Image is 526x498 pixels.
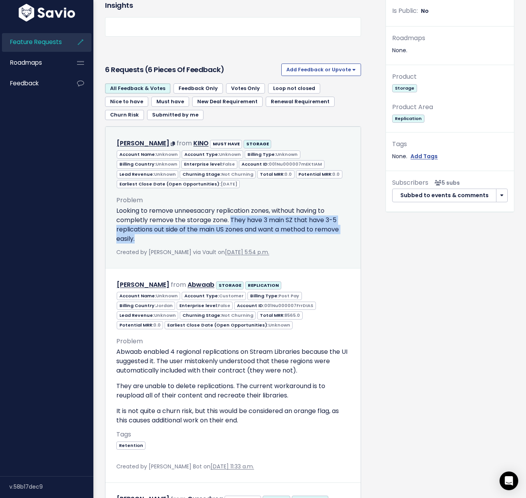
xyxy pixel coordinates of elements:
[219,151,241,157] span: Unknown
[17,4,77,21] img: logo-white.9d6f32f41409.svg
[268,322,290,328] span: Unknown
[234,302,316,310] span: Account ID:
[117,139,169,148] a: [PERSON_NAME]
[188,280,214,289] a: Abwaab
[153,322,161,328] span: 0.0
[117,170,178,178] span: Lead Revenue:
[105,83,170,94] a: All Feedback & Votes
[9,477,93,497] div: v.58b17dec9
[221,181,237,187] span: [DATE]
[221,171,253,177] span: Not Churning
[105,64,278,75] h3: 6 Requests (6 pieces of Feedback)
[10,58,42,67] span: Roadmaps
[105,97,148,107] a: Nice to have
[247,292,302,300] span: Billing Type:
[156,161,177,167] span: Unknown
[421,7,429,15] span: No
[284,312,300,318] span: 8565.0
[332,171,340,177] span: 0.0
[219,293,244,299] span: Customer
[410,152,438,161] a: Add Tags
[156,151,178,157] span: Unknown
[177,302,233,310] span: Enterprise level:
[296,170,342,178] span: Potential MRR:
[392,6,418,15] span: Is Public:
[266,97,335,107] a: Renewal Requirement
[192,97,263,107] a: New Deal Requirement
[2,33,65,51] a: Feature Requests
[180,311,256,320] span: Churning Stage:
[116,463,254,470] span: Created by [PERSON_NAME] Bot on
[392,71,508,83] div: Product
[182,292,246,300] span: Account Type:
[392,102,508,113] div: Product Area
[156,302,173,309] span: Jordan
[10,79,39,87] span: Feedback
[117,150,180,159] span: Account Name:
[116,406,350,425] p: It is not quite a churn risk, but this would be considered an orange flag, as this causes additio...
[218,302,230,309] span: False
[116,430,131,439] span: Tags
[392,33,508,44] div: Roadmaps
[116,441,146,450] span: Retention
[117,321,163,329] span: Potential MRR:
[151,97,189,107] a: Must have
[117,302,175,310] span: Billing Country:
[2,74,65,92] a: Feedback
[269,161,322,167] span: 001Nu000007mEKtIAM
[210,463,254,470] a: [DATE] 11:33 a.m.
[177,139,192,148] span: from
[257,311,302,320] span: Total MRR:
[392,139,508,150] div: Tags
[246,141,269,147] strong: STORAGE
[392,152,508,161] div: None.
[116,381,350,400] p: They are unable to delete replications. The current workaround is to reupload all of their conten...
[213,141,240,147] strong: MUST HAVE
[223,161,235,167] span: False
[116,337,143,346] span: Problem
[174,83,223,94] a: Feedback Only
[2,54,65,72] a: Roadmaps
[392,178,428,187] span: Subscribers
[225,248,269,256] a: [DATE] 5:54 p.m.
[154,312,176,318] span: Unknown
[171,280,186,289] span: from
[117,292,180,300] span: Account Name:
[392,84,417,92] span: Storage
[193,139,209,148] a: KINO
[156,293,178,299] span: Unknown
[117,311,178,320] span: Lead Revenue:
[221,312,253,318] span: Not Churning
[392,189,496,203] button: Subbed to events & comments
[268,83,320,94] a: Loop not closed
[392,115,424,123] span: Replication
[154,171,176,177] span: Unknown
[117,180,240,188] span: Earliest Close Date (Open Opportunities):
[500,472,518,490] div: Open Intercom Messenger
[180,170,256,178] span: Churning Stage:
[245,150,300,159] span: Billing Type:
[431,179,460,187] span: <p><strong>Subscribers</strong><br><br> - David Panzalović<br> - Matt Lawson<br> - Kevin McGhee<b...
[10,38,62,46] span: Feature Requests
[248,282,279,288] strong: REPLICATION
[147,110,203,120] a: Submitted by me
[219,282,241,288] strong: STORAGE
[116,196,143,205] span: Problem
[284,171,292,177] span: 0.0
[116,206,350,244] p: Looking to remove unneesacary replication zones, without having to completly remove the storage z...
[276,151,298,157] span: Unknown
[182,150,243,159] span: Account Type:
[116,347,350,375] p: Abwaab enabled 4 regional replications on Stream Libraries because the UI suggested it. The user ...
[392,46,508,55] div: None.
[226,83,265,94] a: Votes Only
[264,302,313,309] span: 001Nu000007FrrDIAS
[181,160,237,168] span: Enterprise level:
[117,160,180,168] span: Billing Country:
[105,110,144,120] a: Churn Risk
[239,160,324,168] span: Account ID:
[165,321,293,329] span: Earliest Close Date (Open Opportunities):
[281,64,361,76] button: Add Feedback or Upvote
[116,248,269,256] span: Created by [PERSON_NAME] via Vault on
[116,441,146,449] a: Retention
[279,293,299,299] span: Post Pay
